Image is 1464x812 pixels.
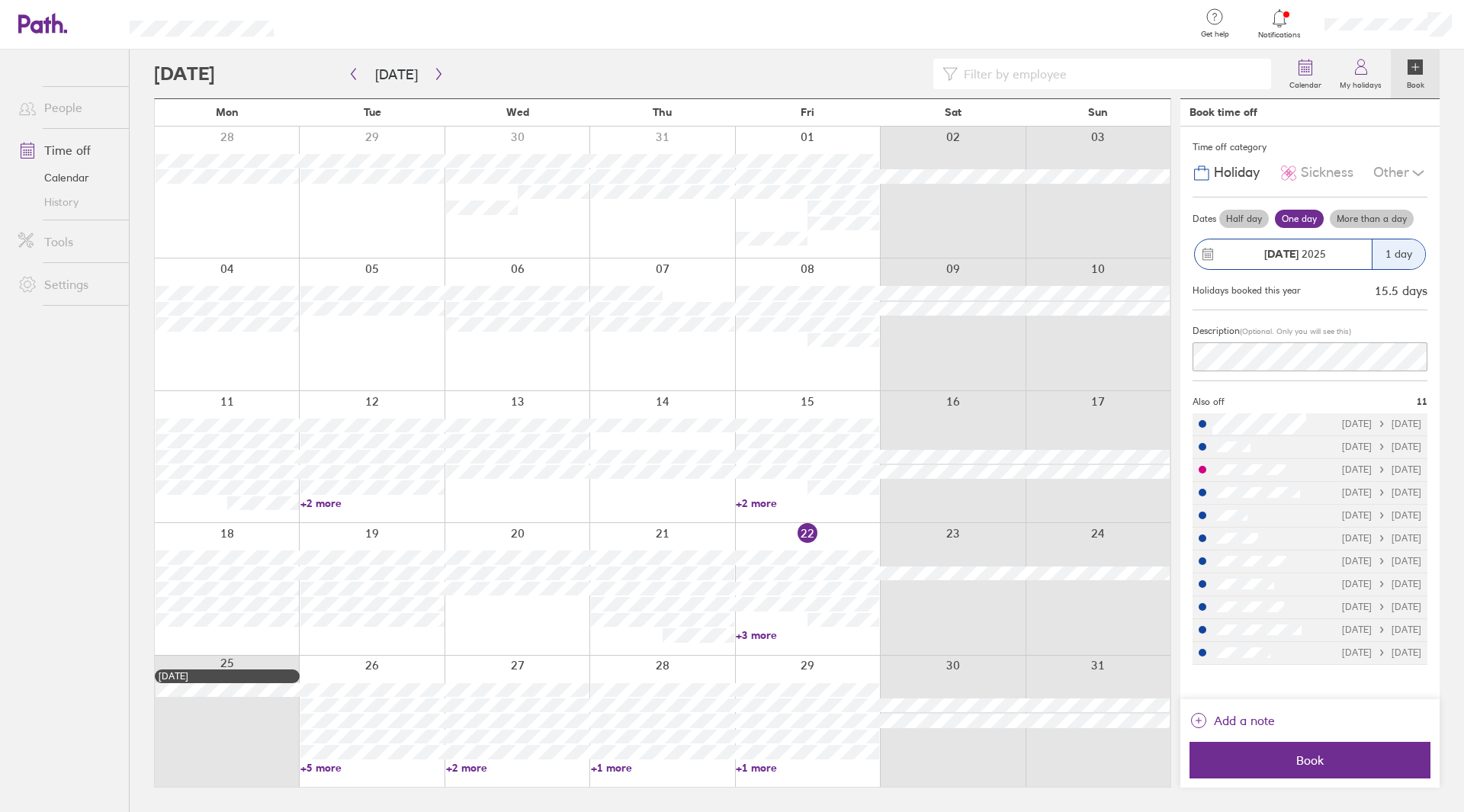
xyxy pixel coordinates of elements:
a: +2 more [300,496,444,510]
a: People [6,92,129,123]
a: Settings [6,269,129,300]
span: Add a note [1214,708,1275,733]
a: Calendar [6,165,129,190]
span: Also off [1193,396,1225,407]
label: Calendar [1280,76,1331,90]
a: +1 more [736,761,879,775]
div: [DATE] [DATE] [1342,624,1421,635]
span: Mon [216,106,239,118]
button: [DATE] 20251 day [1193,231,1427,278]
div: [DATE] [DATE] [1342,556,1421,566]
span: Sun [1088,106,1108,118]
div: [DATE] [DATE] [1342,579,1421,589]
span: Holiday [1214,165,1260,181]
button: Book [1189,742,1430,778]
div: Time off category [1193,136,1427,159]
a: Book [1391,50,1440,98]
span: Description [1193,325,1240,336]
span: Book [1200,753,1420,767]
div: [DATE] [DATE] [1342,647,1421,658]
div: [DATE] [DATE] [1342,487,1421,498]
div: Other [1373,159,1427,188]
a: My holidays [1331,50,1391,98]
div: [DATE] [DATE] [1342,602,1421,612]
div: [DATE] [DATE] [1342,419,1421,429]
span: Thu [653,106,672,118]
label: One day [1275,210,1324,228]
a: Time off [6,135,129,165]
button: Add a note [1189,708,1275,733]
a: Calendar [1280,50,1331,98]
label: Book [1398,76,1433,90]
a: History [6,190,129,214]
label: Half day [1219,210,1269,228]
div: [DATE] [DATE] [1342,464,1421,475]
button: [DATE] [363,62,430,87]
span: Dates [1193,213,1216,224]
a: +2 more [446,761,589,775]
div: 1 day [1372,239,1425,269]
div: [DATE] [DATE] [1342,510,1421,521]
a: Notifications [1255,8,1305,40]
label: More than a day [1330,210,1414,228]
span: Fri [801,106,814,118]
span: Tue [364,106,381,118]
span: Wed [506,106,529,118]
div: [DATE] [DATE] [1342,533,1421,544]
a: Tools [6,226,129,257]
input: Filter by employee [958,59,1262,88]
span: 11 [1417,396,1427,407]
a: +5 more [300,761,444,775]
a: +2 more [736,496,879,510]
div: [DATE] [159,671,296,682]
span: (Optional. Only you will see this) [1240,326,1351,336]
span: 2025 [1264,248,1326,260]
div: Book time off [1189,106,1257,118]
span: Sat [945,106,962,118]
span: Notifications [1255,30,1305,40]
a: +3 more [736,628,879,642]
span: Sickness [1301,165,1353,181]
a: +1 more [591,761,734,775]
label: My holidays [1331,76,1391,90]
span: Get help [1190,30,1240,39]
div: [DATE] [DATE] [1342,441,1421,452]
strong: [DATE] [1264,247,1299,261]
div: Holidays booked this year [1193,285,1301,296]
div: 15.5 days [1375,284,1427,297]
